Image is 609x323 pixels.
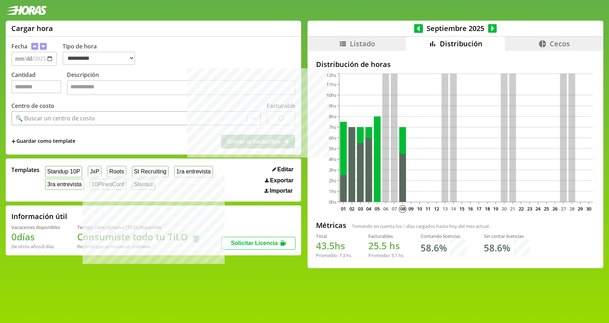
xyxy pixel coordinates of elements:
[350,39,375,48] span: Listado
[421,233,467,239] div: Contando licencias
[417,205,422,212] text: 10
[11,71,67,97] label: Cantidad
[329,103,336,109] tspan: 9hs
[329,167,336,173] tspan: 3hs
[400,205,405,212] text: 08
[11,137,75,145] span: +Guardar como template
[552,205,557,212] text: 26
[45,179,84,190] button: 3ra entrevista
[426,205,431,212] text: 11
[77,230,202,243] h1: Consumiste todo tu TiLO 🍵
[510,205,515,212] text: 21
[316,252,351,259] div: Promedio: hs
[263,177,295,184] button: Exportar
[316,59,595,69] h2: Distribución de horas
[349,205,354,212] text: 02
[11,212,67,221] h2: Información útil
[221,237,295,250] button: Solicitar Licencia
[316,239,335,252] span: 43.5
[267,102,295,110] label: Facturable
[493,205,498,212] text: 19
[519,205,524,212] text: 22
[434,205,439,212] text: 12
[535,205,541,212] text: 24
[132,166,169,177] button: St Recruiting
[329,188,336,194] tspan: 1hs
[484,233,530,239] div: Sin contar licencias
[527,205,532,212] text: 23
[391,252,397,259] span: 5.1
[67,80,295,95] textarea: Descripción
[578,205,583,212] text: 29
[326,81,336,88] tspan: 11hs
[137,243,150,250] b: Enero
[443,205,448,212] text: 13
[339,252,345,259] span: 7.3
[11,42,27,50] label: Fecha
[329,113,336,120] tspan: 8hs
[45,166,82,177] button: Standup 10P
[368,252,404,259] div: Promedio: hs
[329,124,336,130] tspan: 7hs
[403,223,405,229] span: 6
[586,205,591,212] text: 30
[421,241,447,254] h1: 58.6 %
[408,205,413,212] text: 09
[358,205,363,212] text: 03
[329,135,336,141] tspan: 6hs
[174,166,213,177] button: 1ra entrevista
[11,166,39,174] span: Templates
[77,224,202,230] div: Tiempo Libre Optativo (TiLO) disponible
[329,177,336,184] tspan: 2hs
[502,205,507,212] text: 20
[329,145,336,152] tspan: 5hs
[383,205,388,212] text: 06
[316,233,351,239] div: Total
[368,233,404,239] div: Facturables
[561,205,566,212] text: 27
[6,6,47,15] img: logotipo
[270,188,293,194] span: Importar
[459,205,464,212] text: 15
[329,199,336,205] tspan: 0hs
[484,241,510,254] h1: 58.6 %
[352,223,490,229] span: Tomando en cuenta los días cargados hasta hoy del mes actual.
[440,39,482,48] span: Distribución
[88,166,101,177] button: JxP
[326,92,336,98] tspan: 10hs
[277,166,293,173] span: Editar
[468,205,473,212] text: 16
[77,243,202,250] div: Recordá que se renuevan en
[329,156,336,162] tspan: 4hs
[570,205,575,212] text: 28
[11,80,61,93] input: Cantidad
[423,24,488,33] span: Septiembre 2025
[11,230,60,243] h1: 0 días
[63,52,135,65] select: Tipo de hora
[11,224,60,230] div: Vacaciones disponibles
[107,166,126,177] button: Roots
[485,205,490,212] text: 18
[316,220,346,230] h2: Métricas
[375,205,380,212] text: 05
[341,205,346,212] text: 01
[476,205,481,212] text: 17
[451,205,456,212] text: 14
[544,205,549,212] text: 25
[11,24,53,33] h1: Cargar hora
[270,166,296,173] button: Editar
[63,42,141,66] label: Tipo de hora
[67,71,295,97] label: Descripción
[231,240,278,246] span: Solicitar Licencia
[550,39,570,48] span: Cecos
[326,72,336,78] tspan: 12hs
[270,177,294,184] span: Exportar
[11,102,54,110] label: Centro de costo
[11,243,60,250] div: De otros años: 0 días
[366,205,372,212] text: 04
[90,179,126,190] button: 10PinesConf
[368,239,404,252] h1: hs
[16,114,95,122] div: 🔍 Buscar un centro de costo
[11,137,16,145] span: +
[368,239,387,252] span: 25.5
